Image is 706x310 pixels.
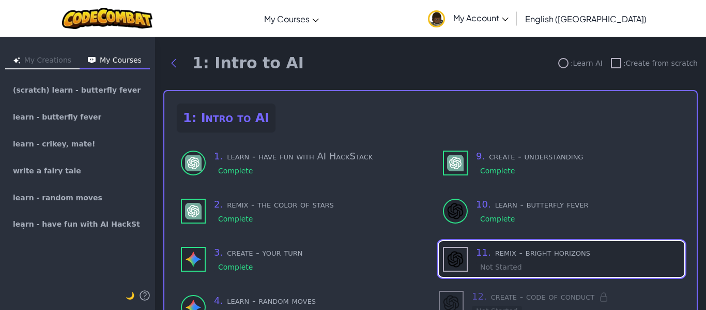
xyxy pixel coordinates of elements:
h3: learn - have fun with AI HackStack [214,149,418,164]
span: My Account [453,12,509,23]
a: My Account [423,2,514,35]
a: (scratch) learn - butterfly fever [4,78,151,102]
div: use - DALL-E 3 (Not Started) [439,241,684,277]
a: My Courses [259,5,324,33]
img: GPT-4 [447,155,464,171]
h1: 1: Intro to AI [192,54,304,72]
h3: learn - random moves [214,293,418,308]
span: : Create from scratch [623,58,698,68]
img: DALL-E 3 [447,251,464,268]
span: 9 . [476,151,485,161]
button: My Creations [5,53,80,69]
img: GPT-4 [185,155,202,171]
div: Complete [214,214,257,224]
a: learn - random moves [4,185,151,210]
span: (scratch) learn - butterfly fever [13,86,141,94]
a: learn - crikey, mate! [4,131,151,156]
a: learn - butterfly fever [4,105,151,129]
a: learn - have fun with AI HackStack [4,212,151,237]
img: Icon [13,57,20,64]
img: DALL-E 3 [447,203,464,219]
div: Complete [214,166,257,176]
span: English ([GEOGRAPHIC_DATA]) [525,13,647,24]
button: My Courses [80,53,150,69]
span: 11 . [476,247,491,258]
div: learn to use - GPT-4 (Complete) [177,145,422,181]
span: 3 . [214,247,223,258]
a: write a fairy tale [4,158,151,183]
div: use - Gemini (Complete) [177,241,422,277]
img: avatar [428,10,445,27]
span: 12 . [472,291,487,302]
img: Icon [88,57,96,64]
span: learn - crikey, mate! [13,140,95,147]
span: write a fairy tale [13,167,81,174]
span: learn - have fun with AI HackStack [13,220,142,229]
h3: create - understanding [476,149,680,164]
span: 10 . [476,199,491,210]
span: 🌙 [126,291,134,300]
img: Gemini [185,251,202,268]
h2: 1: Intro to AI [177,104,275,132]
span: 4 . [214,295,223,306]
button: Back to modules [163,53,184,73]
span: learn - random moves [13,194,102,201]
button: 🌙 [126,289,134,302]
span: My Courses [264,13,310,24]
div: Complete [476,166,519,176]
h3: remix - bright horizons [476,245,680,260]
div: Complete [476,214,519,224]
div: use - GPT-4 (Complete) [177,193,422,229]
img: CodeCombat logo [62,8,152,29]
a: English ([GEOGRAPHIC_DATA]) [520,5,652,33]
h3: create - your turn [214,245,418,260]
div: learn to use - DALL-E 3 (Complete) [439,193,684,229]
span: learn - butterfly fever [13,113,101,121]
span: : Learn AI [571,58,603,68]
div: use - GPT-4 (Complete) [439,145,684,181]
h3: create - code of conduct [472,289,684,304]
div: Complete [214,262,257,272]
h3: remix - the color of stars [214,197,418,212]
span: 1 . [214,151,223,161]
h3: learn - butterfly fever [476,197,680,212]
img: GPT-4 [185,203,202,219]
span: 2 . [214,199,223,210]
div: Not Started [476,262,526,272]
